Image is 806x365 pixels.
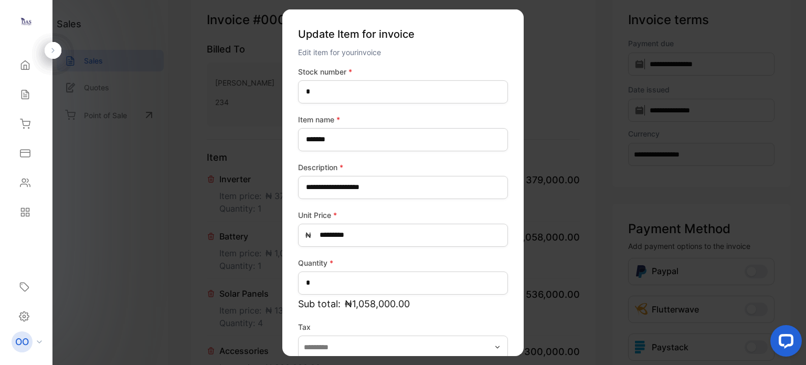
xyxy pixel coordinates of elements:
[298,257,508,268] label: Quantity
[15,335,29,349] p: OO
[298,209,508,220] label: Unit Price
[298,296,508,310] p: Sub total:
[18,14,34,29] img: logo
[345,296,410,310] span: ₦1,058,000.00
[298,113,508,124] label: Item name
[298,321,508,332] label: Tax
[762,321,806,365] iframe: LiveChat chat widget
[298,66,508,77] label: Stock number
[298,47,381,56] span: Edit item for your invoice
[298,161,508,172] label: Description
[298,22,508,46] p: Update Item for invoice
[305,230,311,241] span: ₦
